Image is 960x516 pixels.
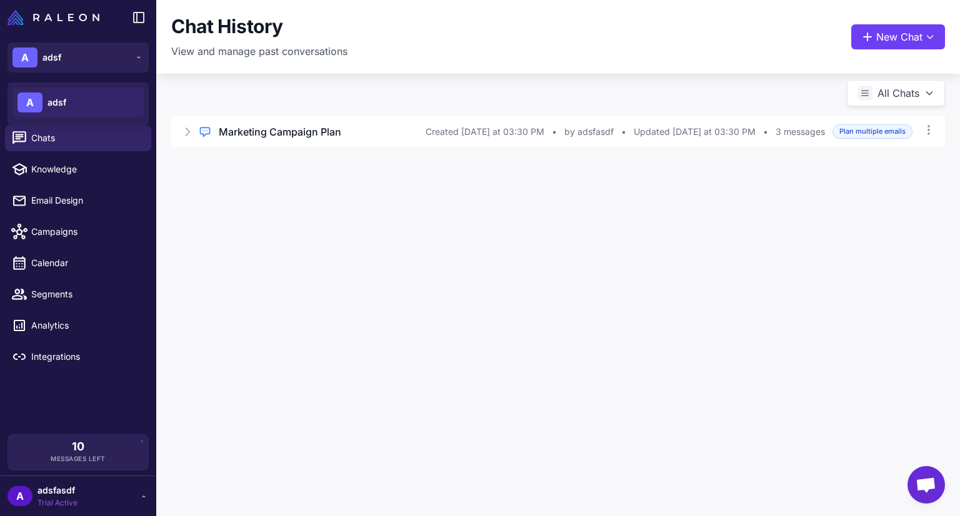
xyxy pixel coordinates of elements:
[5,219,151,245] a: Campaigns
[847,80,945,106] button: All Chats
[42,51,61,64] span: adsf
[219,124,341,139] h3: Marketing Campaign Plan
[31,225,141,239] span: Campaigns
[5,187,151,214] a: Email Design
[5,312,151,339] a: Analytics
[31,350,141,364] span: Integrations
[832,124,912,139] span: Plan multiple emails
[634,125,756,139] span: Updated [DATE] at 03:30 PM
[31,256,141,270] span: Calendar
[37,484,77,497] span: adsfasdf
[5,250,151,276] a: Calendar
[31,131,141,145] span: Chats
[763,125,768,139] span: •
[7,42,149,72] button: Aadsf
[621,125,626,139] span: •
[17,92,42,112] div: A
[5,281,151,307] a: Segments
[5,344,151,370] a: Integrations
[907,466,945,504] div: Open chat
[7,10,99,25] img: Raleon Logo
[7,486,32,506] div: A
[5,125,151,151] a: Chats
[776,125,825,139] span: 3 messages
[171,15,282,39] h1: Chat History
[426,125,544,139] span: Created [DATE] at 03:30 PM
[51,454,106,464] span: Messages Left
[31,319,141,332] span: Analytics
[31,287,141,301] span: Segments
[552,125,557,139] span: •
[72,441,84,452] span: 10
[31,194,141,207] span: Email Design
[31,162,141,176] span: Knowledge
[47,96,66,109] span: adsf
[5,156,151,182] a: Knowledge
[7,10,104,25] a: Raleon Logo
[37,497,77,509] span: Trial Active
[171,44,347,59] p: View and manage past conversations
[851,24,945,49] button: New Chat
[12,47,37,67] div: A
[564,125,614,139] span: by adsfasdf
